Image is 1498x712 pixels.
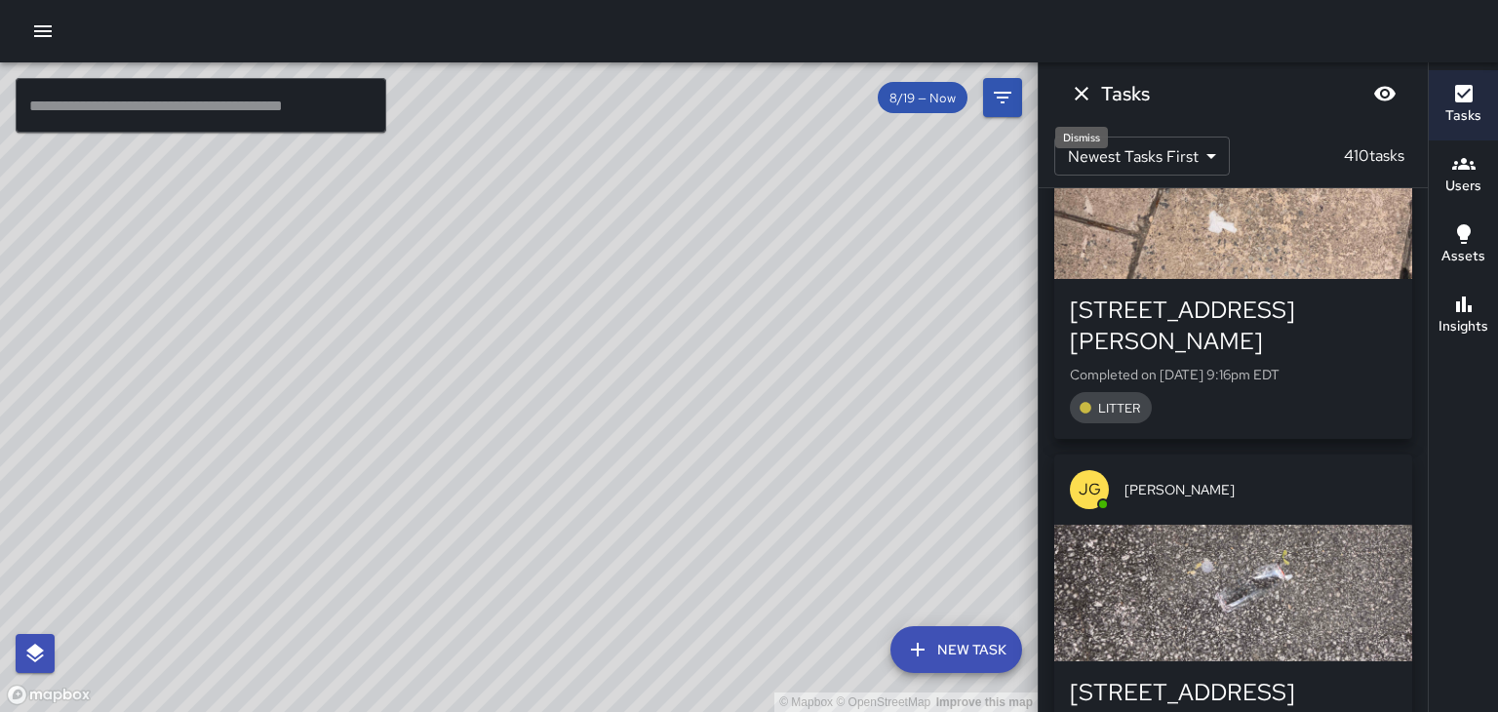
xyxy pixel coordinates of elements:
button: Users [1429,140,1498,211]
div: Newest Tasks First [1054,137,1230,176]
h6: Assets [1441,246,1485,267]
button: New Task [890,626,1022,673]
h6: Tasks [1101,78,1150,109]
button: Tasks [1429,70,1498,140]
p: Completed on [DATE] 9:16pm EDT [1070,365,1397,384]
button: Dismiss [1062,74,1101,113]
span: [PERSON_NAME] [1124,480,1397,499]
span: 8/19 — Now [878,90,967,106]
div: Dismiss [1055,127,1108,148]
h6: Tasks [1445,105,1481,127]
button: Blur [1365,74,1404,113]
button: JG[PERSON_NAME][STREET_ADDRESS][PERSON_NAME]Completed on [DATE] 9:16pm EDTLITTER [1054,72,1412,439]
p: 410 tasks [1336,144,1412,168]
div: [STREET_ADDRESS][PERSON_NAME] [1070,295,1397,357]
button: Assets [1429,211,1498,281]
p: JG [1079,478,1101,501]
span: LITTER [1086,400,1152,416]
h6: Users [1445,176,1481,197]
h6: Insights [1439,316,1488,337]
button: Insights [1429,281,1498,351]
button: Filters [983,78,1022,117]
